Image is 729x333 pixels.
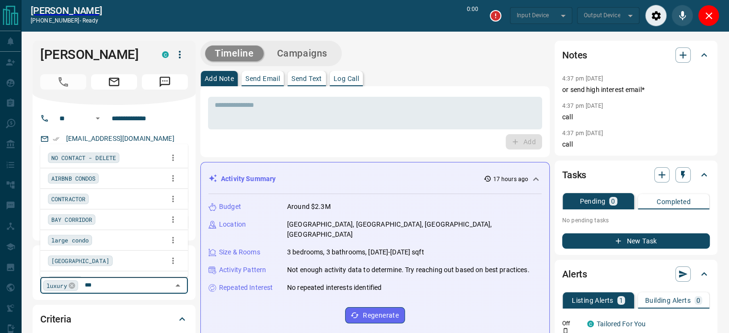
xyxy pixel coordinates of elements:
p: Repeated Interest [219,283,273,293]
span: college* [51,276,79,286]
p: 4:37 pm [DATE] [562,75,603,82]
div: condos.ca [587,321,594,327]
p: 17 hours ago [493,175,528,184]
p: No pending tasks [562,213,710,228]
p: 0 [696,297,700,304]
p: Send Email [245,75,280,82]
p: Location [219,219,246,230]
button: New Task [562,233,710,249]
div: Criteria [40,308,188,331]
div: Mute [671,5,693,26]
button: Timeline [205,46,264,61]
h2: Alerts [562,266,587,282]
p: Pending [579,198,605,205]
p: or send high interest email* [562,85,710,95]
span: large condo [51,235,89,245]
p: 1 [619,297,623,304]
span: NO CONTACT - DELETE [51,153,116,162]
span: luxury [46,281,67,290]
p: Activity Pattern [219,265,266,275]
p: 4:37 pm [DATE] [562,130,603,137]
div: Activity Summary17 hours ago [208,170,542,188]
span: [GEOGRAPHIC_DATA] [51,256,109,265]
button: Regenerate [345,307,405,323]
button: Open [92,113,104,124]
h2: Notes [562,47,587,63]
p: Activity Summary [221,174,276,184]
a: [EMAIL_ADDRESS][DOMAIN_NAME] [66,135,174,142]
p: [GEOGRAPHIC_DATA], [GEOGRAPHIC_DATA], [GEOGRAPHIC_DATA], [GEOGRAPHIC_DATA] [287,219,542,240]
p: Off [562,319,581,328]
span: CONTRACTOR [51,194,85,204]
a: [PERSON_NAME] [31,5,102,16]
p: call [562,139,710,149]
p: Size & Rooms [219,247,260,257]
p: 0:00 [467,5,478,26]
p: 0 [611,198,615,205]
a: Tailored For You [597,320,646,328]
p: Completed [657,198,691,205]
div: Tasks [562,163,710,186]
div: luxury [43,280,78,291]
span: BAY CORRIDOR [51,215,92,224]
button: Campaigns [267,46,337,61]
p: call [562,112,710,122]
span: Message [142,74,188,90]
span: ready [82,17,99,24]
h2: Tasks [562,167,586,183]
p: Not enough activity data to determine. Try reaching out based on best practices. [287,265,530,275]
p: Building Alerts [645,297,691,304]
p: Add Note [205,75,234,82]
p: [PHONE_NUMBER] - [31,16,102,25]
div: Alerts [562,263,710,286]
p: Around $2.3M [287,202,331,212]
span: Email [91,74,137,90]
p: 3 bedrooms, 3 bathrooms, [DATE]-[DATE] sqft [287,247,424,257]
div: Close [698,5,719,26]
p: No repeated interests identified [287,283,382,293]
button: Close [171,279,185,292]
p: Listing Alerts [572,297,613,304]
span: AIRBNB CONDOS [51,173,95,183]
p: 4:37 pm [DATE] [562,103,603,109]
div: Notes [562,44,710,67]
p: Budget [219,202,241,212]
div: Audio Settings [645,5,667,26]
h2: Criteria [40,311,71,327]
svg: Email Verified [53,136,59,142]
p: Send Text [291,75,322,82]
p: Log Call [334,75,359,82]
div: condos.ca [162,51,169,58]
h1: [PERSON_NAME] [40,47,148,62]
span: Call [40,74,86,90]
